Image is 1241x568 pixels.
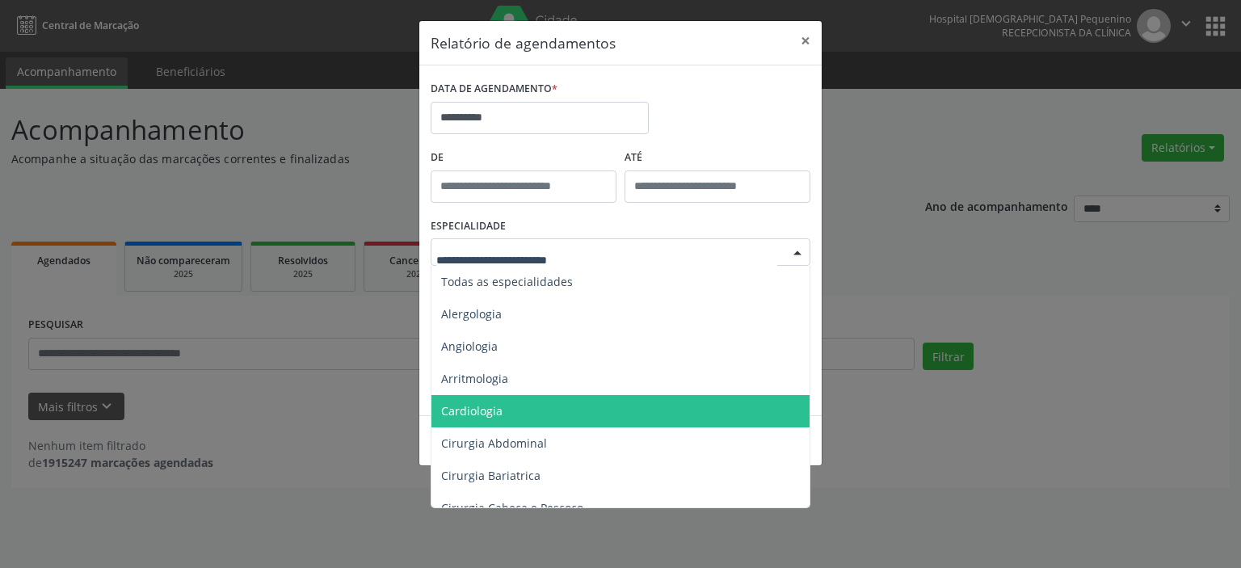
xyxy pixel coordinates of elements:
label: ESPECIALIDADE [431,214,506,239]
span: Alergologia [441,306,502,322]
label: DATA DE AGENDAMENTO [431,77,557,102]
label: De [431,145,616,170]
span: Cirurgia Bariatrica [441,468,541,483]
label: ATÉ [625,145,810,170]
h5: Relatório de agendamentos [431,32,616,53]
span: Cardiologia [441,403,503,419]
button: Close [789,21,822,61]
span: Cirurgia Abdominal [441,435,547,451]
span: Cirurgia Cabeça e Pescoço [441,500,583,515]
span: Angiologia [441,339,498,354]
span: Arritmologia [441,371,508,386]
span: Todas as especialidades [441,274,573,289]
